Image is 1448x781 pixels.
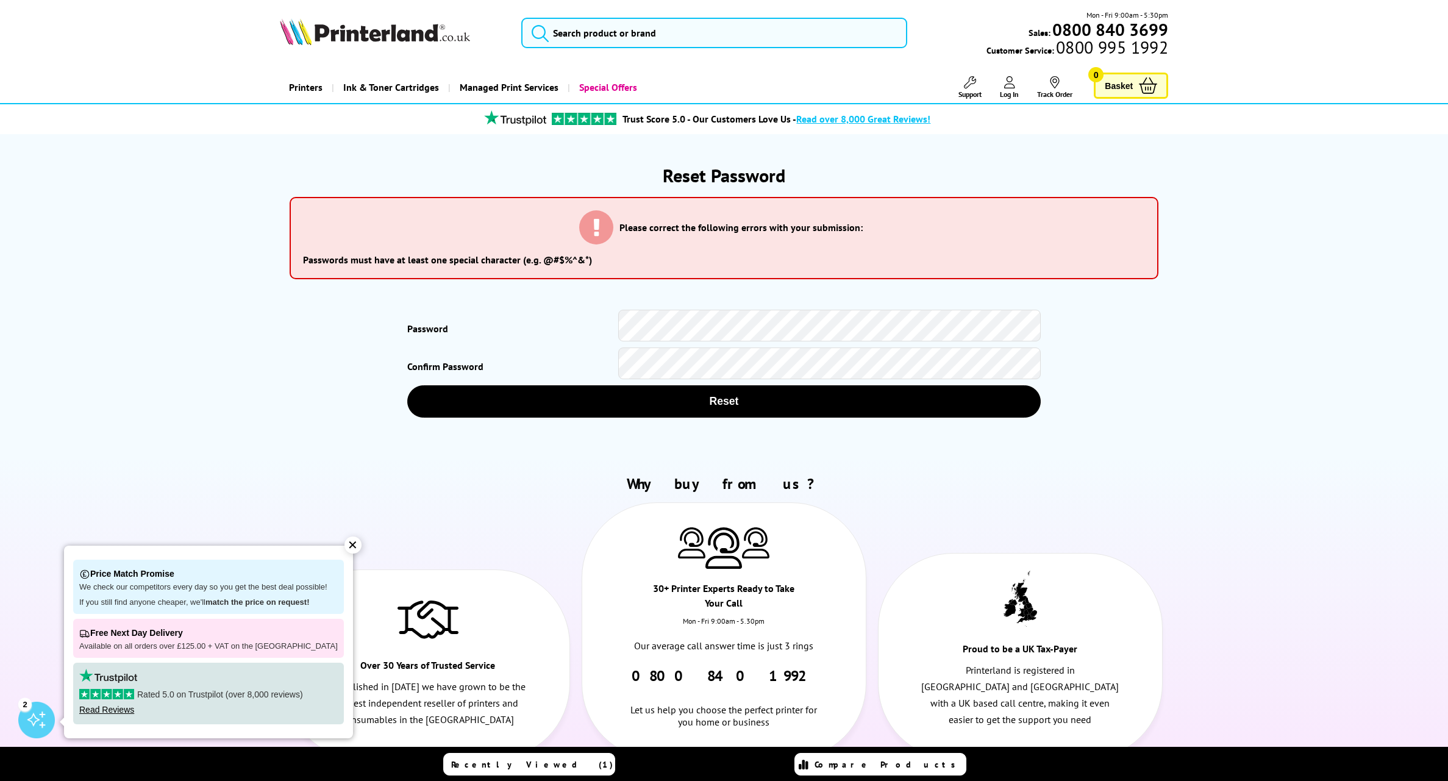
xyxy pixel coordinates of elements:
div: Proud to be a UK Tax-Payer [949,641,1091,662]
span: Read over 8,000 Great Reviews! [796,113,930,125]
b: 0800 840 3699 [1052,18,1168,41]
a: Ink & Toner Cartridges [332,72,448,103]
a: Compare Products [794,753,966,776]
li: Passwords must have at least one special character (e.g. @#$%^&*) [303,254,1146,266]
a: Track Order [1037,76,1072,99]
a: Special Offers [568,72,646,103]
div: Mon - Fri 9:00am - 5.30pm [582,616,865,638]
img: Printer Experts [678,527,705,558]
div: Over 30 Years of Trusted Service [357,658,499,679]
img: trustpilot rating [479,110,552,126]
img: trustpilot rating [79,669,137,683]
img: trustpilot rating [552,113,616,125]
p: Established in [DATE] we have grown to be the largest independent reseller of printers and consum... [329,679,527,729]
a: Printerland Logo [280,18,507,48]
span: Customer Service: [986,41,1168,56]
img: Printer Experts [742,527,769,558]
img: UK tax payer [1004,571,1037,627]
div: 2 [18,697,32,711]
a: Managed Print Services [448,72,568,103]
img: Printerland Logo [280,18,470,45]
img: Trusted Service [398,594,458,643]
a: Recently Viewed (1) [443,753,615,776]
a: Support [958,76,982,99]
p: If you still find anyone cheaper, we'll [79,597,338,608]
a: Read Reviews [79,705,134,715]
span: Recently Viewed (1) [451,759,613,770]
p: Rated 5.0 on Trustpilot (over 8,000 reviews) [79,689,338,700]
p: Printerland is registered in [GEOGRAPHIC_DATA] and [GEOGRAPHIC_DATA] with a UK based call centre,... [921,662,1119,729]
input: Search product or brand [521,18,907,48]
span: Log In [1000,90,1019,99]
span: 0800 995 1992 [1054,41,1168,53]
a: Log In [1000,76,1019,99]
div: Let us help you choose the perfect printer for you home or business [625,685,823,728]
p: Price Match Promise [79,566,338,582]
h2: Why buy from us? [280,474,1169,493]
button: Reset [407,385,1041,418]
a: 0800 840 1992 [632,666,816,685]
span: Support [958,90,982,99]
a: Printers [280,72,332,103]
a: Basket 0 [1094,73,1168,99]
strong: match the price on request! [205,597,309,607]
p: Our average call answer time is just 3 rings [625,638,823,654]
img: Printer Experts [705,527,742,569]
label: Confirm Password [407,354,618,379]
span: 0 [1088,67,1104,82]
span: Reset [426,395,1022,408]
a: Trust Score 5.0 - Our Customers Love Us -Read over 8,000 Great Reviews! [622,113,930,125]
span: Sales: [1029,27,1050,38]
div: ✕ [344,537,362,554]
p: Free Next Day Delivery [79,625,338,641]
span: Mon - Fri 9:00am - 5:30pm [1086,9,1168,21]
div: 30+ Printer Experts Ready to Take Your Call [653,581,794,616]
span: Compare Products [815,759,962,770]
label: Password [407,316,618,341]
a: 0800 840 3699 [1050,24,1168,35]
p: We check our competitors every day so you get the best deal possible! [79,582,338,593]
span: Basket [1105,77,1133,94]
h1: Reset Password [290,163,1159,187]
h3: Please correct the following errors with your submission: [619,221,863,234]
p: Available on all orders over £125.00 + VAT on the [GEOGRAPHIC_DATA] [79,641,338,652]
span: Ink & Toner Cartridges [343,72,439,103]
img: stars-5.svg [79,689,134,699]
